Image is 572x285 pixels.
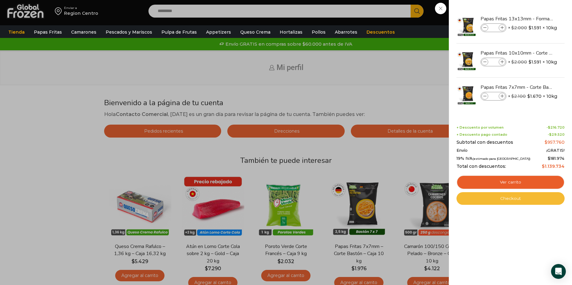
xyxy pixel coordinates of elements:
span: $ [545,139,547,145]
a: Abarrotes [332,26,360,38]
input: Product quantity [489,59,498,65]
a: Papas Fritas 7x7mm - Corte Bastón - Caja 10 kg [481,84,554,91]
input: Product quantity [489,93,498,100]
span: $ [511,25,514,31]
a: Pollos [309,26,329,38]
a: Descuentos [363,26,398,38]
a: Queso Crema [237,26,274,38]
a: Checkout [456,192,565,205]
bdi: 1.591 [529,59,541,65]
a: Papas Fritas [31,26,65,38]
bdi: 957.760 [545,139,565,145]
bdi: 1.139.734 [542,163,565,169]
span: × × 10kg [508,58,557,66]
bdi: 1.670 [527,93,542,99]
bdi: 2.000 [511,25,527,31]
bdi: 29.520 [549,132,565,137]
span: ¡GRATIS! [546,148,565,153]
bdi: 216.720 [548,125,565,130]
span: $ [548,125,550,130]
span: Envío [456,148,468,153]
a: Appetizers [203,26,234,38]
span: $ [548,156,550,161]
span: + Descuento pago contado [456,133,507,137]
span: Subtotal con descuentos [456,140,513,145]
bdi: 2.000 [511,59,527,65]
span: × × 10kg [508,23,557,32]
bdi: 2.100 [511,93,526,99]
div: Open Intercom Messenger [551,264,566,279]
span: $ [529,59,531,65]
a: Tienda [5,26,28,38]
span: + Descuento por volumen [456,126,504,130]
span: 19% IVA [456,156,530,161]
a: Ver carrito [456,175,565,189]
span: $ [529,25,531,31]
a: Camarones [68,26,99,38]
span: $ [549,132,552,137]
a: Hortalizas [277,26,306,38]
span: $ [527,93,530,99]
a: Papas Fritas 13x13mm - Formato 2,5 kg - Caja 10 kg [481,15,554,22]
span: $ [511,59,514,65]
span: $ [511,93,514,99]
span: $ [542,163,545,169]
span: 181.974 [548,156,565,161]
span: Total con descuentos: [456,164,506,169]
span: - [548,133,565,137]
small: (estimado para [GEOGRAPHIC_DATA]) [473,157,530,160]
span: × × 10kg [508,92,557,101]
a: Pescados y Mariscos [103,26,155,38]
span: - [546,126,565,130]
bdi: 1.591 [529,25,541,31]
a: Pulpa de Frutas [158,26,200,38]
a: Papas Fritas 10x10mm - Corte Bastón - Caja 10 kg [481,50,554,56]
input: Product quantity [489,24,498,31]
